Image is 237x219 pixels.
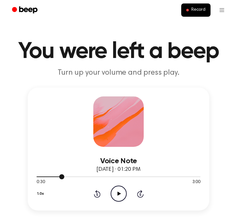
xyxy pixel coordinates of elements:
[214,3,229,18] button: Open menu
[181,3,211,17] button: Record
[192,179,200,186] span: 3:00
[191,7,205,13] span: Record
[8,68,229,78] p: Turn up your volume and press play.
[37,157,200,165] h3: Voice Note
[37,179,45,186] span: 0:30
[8,4,43,16] a: Beep
[8,40,229,63] h1: You were left a beep
[37,188,46,199] button: 1.0x
[96,167,141,172] span: [DATE] · 01:20 PM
